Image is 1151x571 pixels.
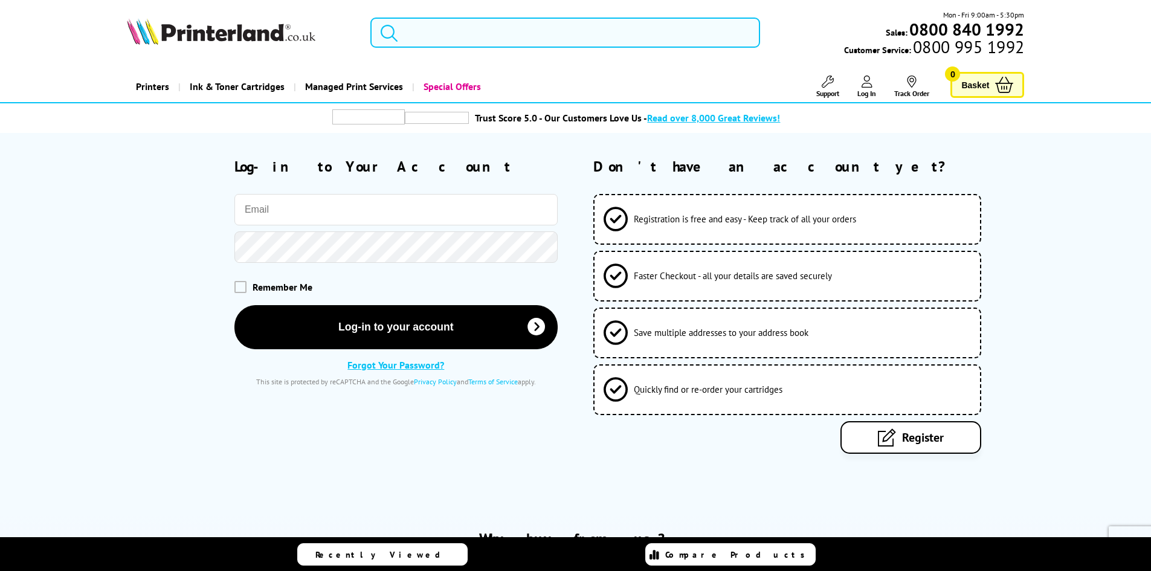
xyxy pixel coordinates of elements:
[127,18,356,47] a: Printerland Logo
[634,384,782,395] span: Quickly find or re-order your cartridges
[909,18,1024,40] b: 0800 840 1992
[347,359,444,371] a: Forgot Your Password?
[127,18,315,45] img: Printerland Logo
[911,41,1024,53] span: 0800 995 1992
[945,66,960,82] span: 0
[950,72,1024,98] a: Basket 0
[475,112,780,124] a: Trust Score 5.0 - Our Customers Love Us -Read over 8,000 Great Reviews!
[234,377,558,386] div: This site is protected by reCAPTCHA and the Google and apply.
[190,71,285,102] span: Ink & Toner Cartridges
[468,377,518,386] a: Terms of Service
[886,27,908,38] span: Sales:
[315,549,453,560] span: Recently Viewed
[405,112,469,124] img: trustpilot rating
[234,157,558,176] h2: Log-in to Your Account
[943,9,1024,21] span: Mon - Fri 9:00am - 5:30pm
[902,430,944,445] span: Register
[816,76,839,98] a: Support
[634,213,856,225] span: Registration is free and easy - Keep track of all your orders
[234,305,558,349] button: Log-in to your account
[178,71,294,102] a: Ink & Toner Cartridges
[816,89,839,98] span: Support
[634,270,832,282] span: Faster Checkout - all your details are saved securely
[332,109,405,124] img: trustpilot rating
[634,327,808,338] span: Save multiple addresses to your address book
[234,194,558,225] input: Email
[127,529,1025,548] h2: Why buy from us?
[840,421,981,454] a: Register
[961,77,989,93] span: Basket
[414,377,457,386] a: Privacy Policy
[127,71,178,102] a: Printers
[294,71,412,102] a: Managed Print Services
[412,71,490,102] a: Special Offers
[297,543,468,566] a: Recently Viewed
[857,89,876,98] span: Log In
[857,76,876,98] a: Log In
[908,24,1024,35] a: 0800 840 1992
[665,549,811,560] span: Compare Products
[593,157,1024,176] h2: Don't have an account yet?
[894,76,929,98] a: Track Order
[253,281,312,293] span: Remember Me
[844,41,1024,56] span: Customer Service:
[647,112,780,124] span: Read over 8,000 Great Reviews!
[645,543,816,566] a: Compare Products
